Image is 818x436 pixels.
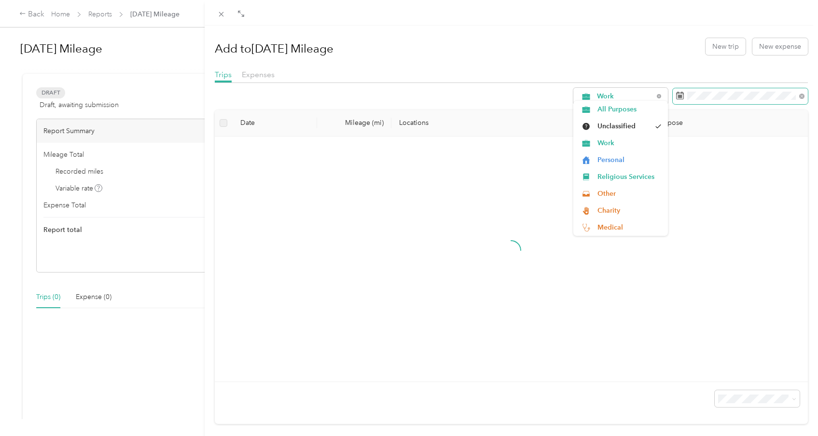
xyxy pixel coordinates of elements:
span: Trips [215,70,232,79]
span: Medical [597,222,661,232]
button: New expense [752,38,808,55]
span: Work [597,93,653,100]
span: Unclassified [597,121,651,131]
span: Personal [597,155,661,165]
span: Religious Services [597,172,661,182]
th: Date [233,110,317,136]
th: Purpose [650,110,808,136]
span: Expenses [242,70,275,79]
span: Other [597,189,661,199]
h1: Add to [DATE] Mileage [215,37,333,60]
span: Charity [597,205,661,216]
span: Work [597,138,661,148]
th: Locations [391,110,650,136]
iframe: Everlance-gr Chat Button Frame [764,382,818,436]
th: Mileage (mi) [317,110,391,136]
button: New trip [706,38,746,55]
span: All Purposes [597,104,661,114]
